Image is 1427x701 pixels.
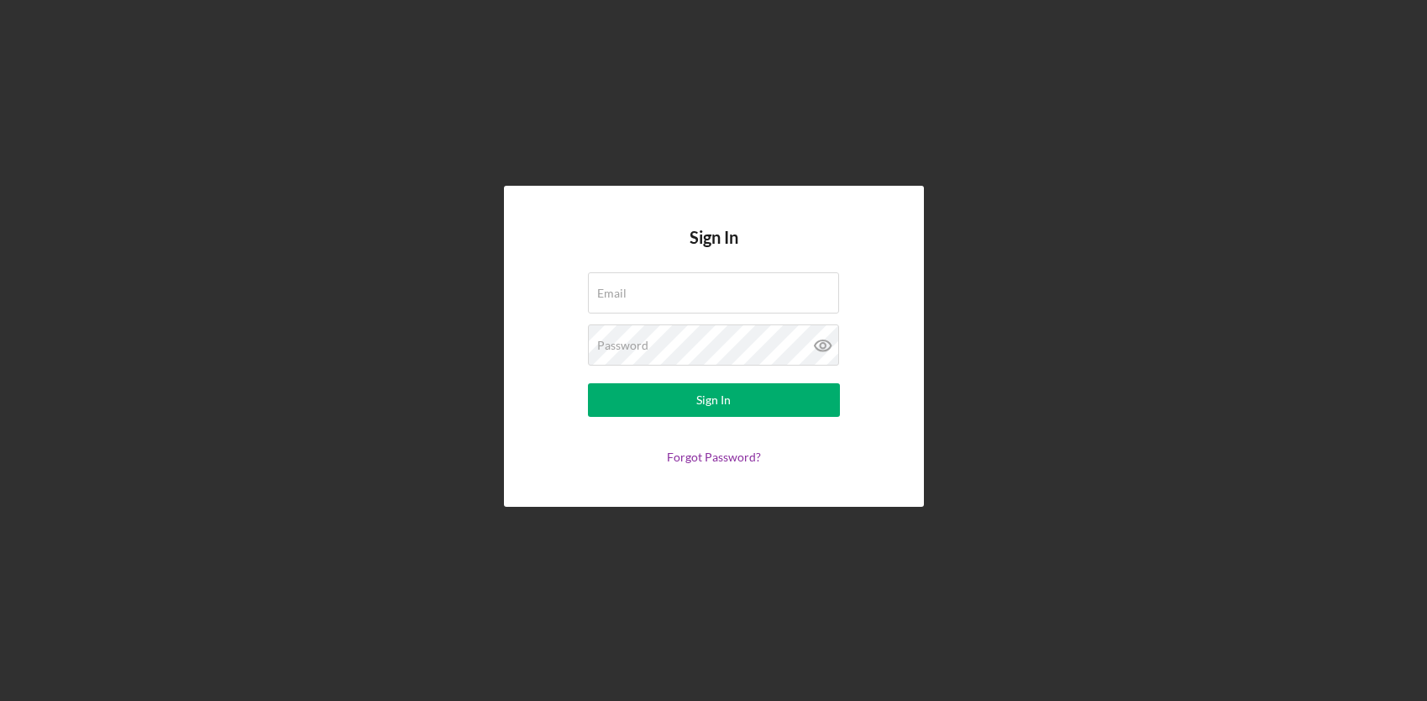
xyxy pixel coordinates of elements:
h4: Sign In [690,228,738,272]
label: Email [597,287,627,300]
a: Forgot Password? [667,450,761,464]
div: Sign In [696,383,731,417]
button: Sign In [588,383,840,417]
label: Password [597,339,648,352]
